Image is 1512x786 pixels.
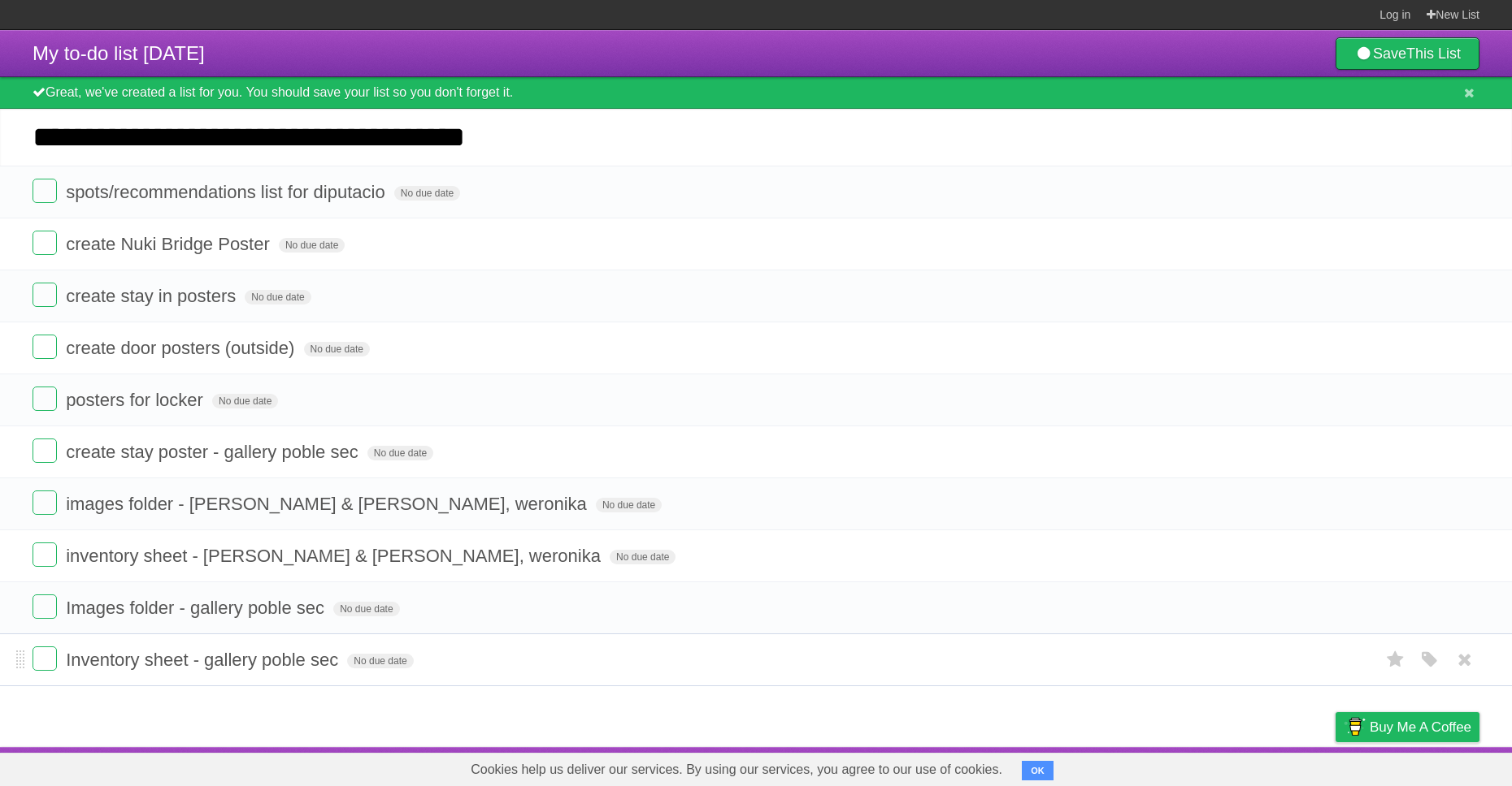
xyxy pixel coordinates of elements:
span: My to-do list [DATE] [33,42,205,64]
span: Images folder - gallery poble sec [66,598,328,618]
button: OK [1022,761,1054,780]
span: posters for locker [66,390,207,410]
span: Cookies help us deliver our services. By using our services, you agree to our use of cookies. [454,754,1019,786]
span: spots/recommendations list for diputacio [66,182,389,202]
span: No due date [245,290,311,304]
span: create door posters (outside) [66,338,298,358]
span: create stay poster - gallery poble sec [66,442,363,462]
span: No due date [333,602,399,616]
label: Done [33,283,57,307]
span: No due date [367,446,433,460]
a: Privacy [1314,751,1357,782]
label: Done [33,542,57,567]
span: create Nuki Bridge Poster [66,234,274,254]
span: inventory sheet - [PERSON_NAME] & [PERSON_NAME], weronika [66,546,605,566]
label: Star task [1380,646,1411,673]
span: create stay in posters [66,286,240,306]
span: No due date [212,394,278,408]
span: No due date [394,186,460,201]
span: images folder - [PERSON_NAME] & [PERSON_NAME], weronika [66,494,591,514]
label: Done [33,646,57,671]
span: Inventory sheet - gallery poble sec [66,650,342,670]
a: Terms [1259,751,1295,782]
a: Developers [1173,751,1239,782]
img: Buy me a coffee [1344,713,1366,741]
span: No due date [304,342,370,356]
span: No due date [347,654,413,668]
label: Done [33,179,57,203]
span: No due date [610,550,676,564]
b: This List [1406,45,1461,62]
a: Suggest a feature [1377,751,1479,782]
span: Buy me a coffee [1370,713,1471,741]
label: Done [33,231,57,255]
label: Done [33,594,57,619]
label: Done [33,335,57,359]
a: SaveThis List [1336,37,1479,70]
a: About [1119,751,1154,782]
span: No due date [596,498,662,512]
span: No due date [279,238,345,253]
label: Done [33,490,57,515]
label: Done [33,438,57,463]
label: Done [33,387,57,411]
a: Buy me a coffee [1336,712,1479,742]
